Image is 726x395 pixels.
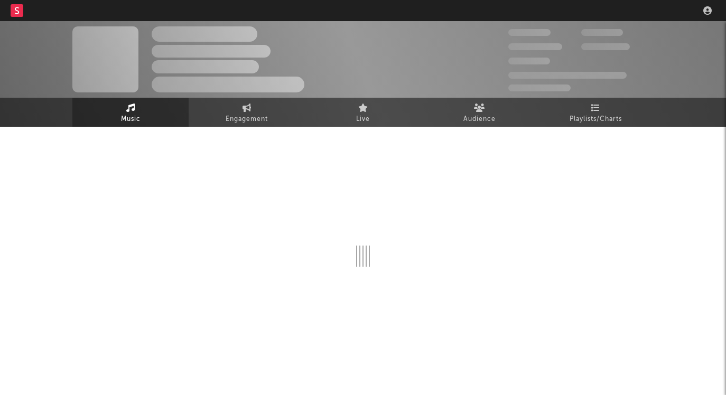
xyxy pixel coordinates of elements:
a: Live [305,98,421,127]
span: 300,000 [508,29,551,36]
span: 50,000,000 [508,43,562,50]
a: Music [72,98,189,127]
a: Engagement [189,98,305,127]
span: Music [121,113,141,126]
span: Live [356,113,370,126]
span: 50,000,000 Monthly Listeners [508,72,627,79]
a: Playlists/Charts [537,98,654,127]
span: Engagement [226,113,268,126]
span: Playlists/Charts [570,113,622,126]
span: 100,000 [508,58,550,64]
span: 100,000 [581,29,623,36]
span: Jump Score: 85.0 [508,84,571,91]
a: Audience [421,98,537,127]
span: 1,000,000 [581,43,630,50]
span: Audience [463,113,496,126]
